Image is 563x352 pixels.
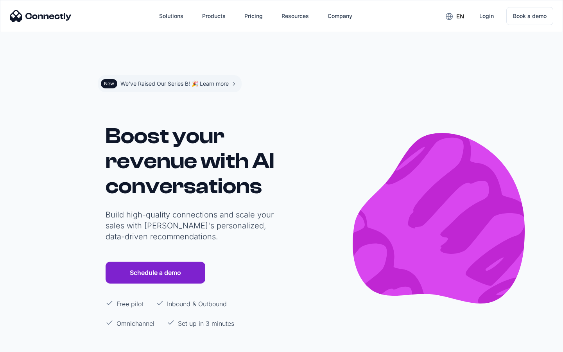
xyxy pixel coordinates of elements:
[456,11,464,22] div: en
[202,11,226,22] div: Products
[479,11,494,22] div: Login
[117,299,143,309] p: Free pilot
[106,209,278,242] p: Build high-quality connections and scale your sales with [PERSON_NAME]'s personalized, data-drive...
[104,81,114,87] div: New
[167,299,227,309] p: Inbound & Outbound
[106,124,278,199] h1: Boost your revenue with AI conversations
[244,11,263,22] div: Pricing
[281,11,309,22] div: Resources
[8,338,47,349] aside: Language selected: English
[106,262,205,284] a: Schedule a demo
[10,10,72,22] img: Connectly Logo
[120,78,235,89] div: We've Raised Our Series B! 🎉 Learn more ->
[473,7,500,25] a: Login
[98,75,242,92] a: NewWe've Raised Our Series B! 🎉 Learn more ->
[117,319,154,328] p: Omnichannel
[159,11,183,22] div: Solutions
[506,7,553,25] a: Book a demo
[178,319,234,328] p: Set up in 3 minutes
[328,11,352,22] div: Company
[238,7,269,25] a: Pricing
[16,338,47,349] ul: Language list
